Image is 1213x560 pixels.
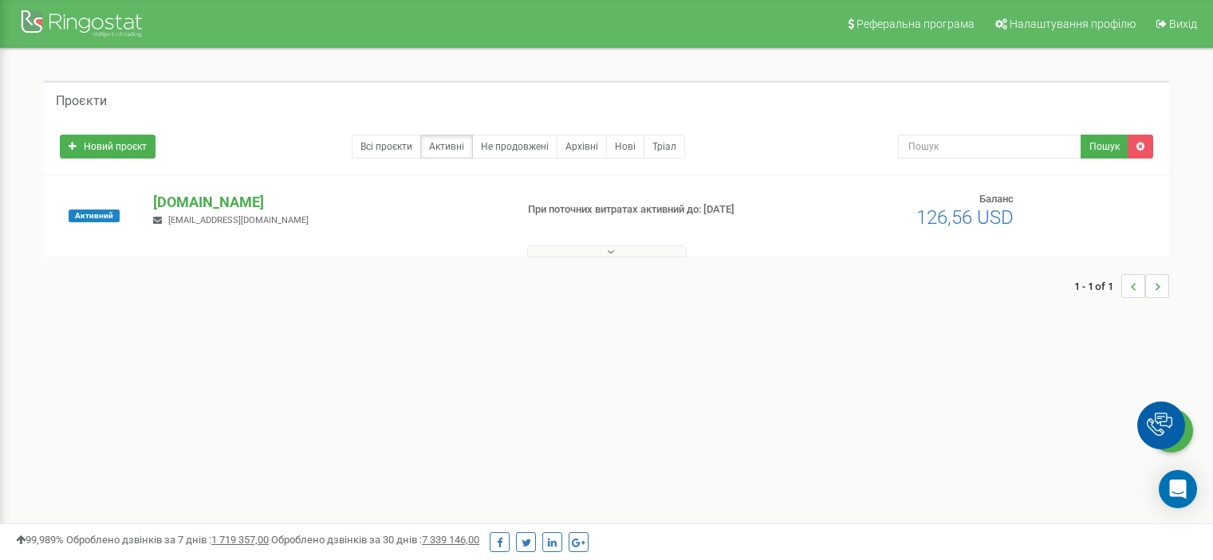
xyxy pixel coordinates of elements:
div: Open Intercom Messenger [1159,470,1197,508]
a: Новий проєкт [60,135,156,159]
button: Пошук [1081,135,1128,159]
a: Нові [606,135,644,159]
span: [EMAIL_ADDRESS][DOMAIN_NAME] [168,215,309,225]
span: Активний [69,210,120,222]
a: Активні [420,135,473,159]
p: [DOMAIN_NAME] [153,192,502,213]
span: Реферальна програма [857,18,975,30]
h5: Проєкти [56,94,107,108]
a: Архівні [557,135,607,159]
span: Оброблено дзвінків за 30 днів : [271,534,479,546]
p: При поточних витратах активний до: [DATE] [528,202,783,217]
span: Вихід [1169,18,1197,30]
u: 7 339 146,00 [422,534,479,546]
span: Оброблено дзвінків за 7 днів : [66,534,269,546]
span: 99,989% [16,534,64,546]
a: Тріал [644,135,685,159]
u: 1 719 357,00 [211,534,269,546]
span: Налаштування профілю [1010,18,1136,30]
span: Баланс [979,193,1014,205]
a: Не продовжені [472,135,557,159]
a: Всі проєкти [352,135,421,159]
nav: ... [1074,258,1169,314]
span: 1 - 1 of 1 [1074,274,1121,298]
input: Пошук [898,135,1081,159]
span: 126,56 USD [916,206,1014,229]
